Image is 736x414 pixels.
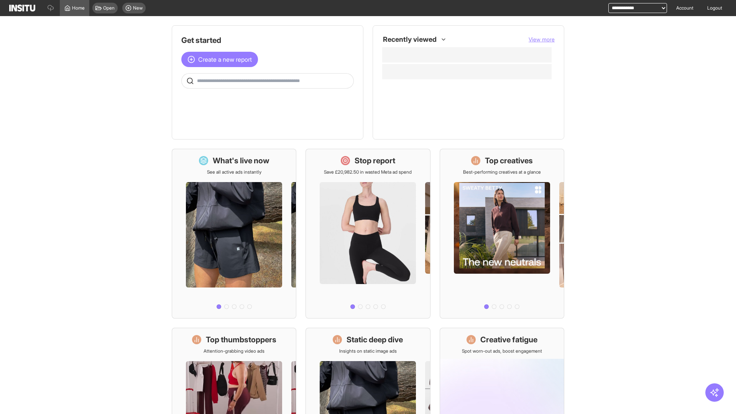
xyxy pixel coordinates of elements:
span: Creative Fatigue [Beta] [399,119,447,125]
span: Top 10 Unique Creatives [Beta] [399,85,470,92]
span: New [133,5,143,11]
div: Insights [385,84,394,93]
span: Create a new report [198,55,252,64]
button: Create a new report [181,52,258,67]
span: Top 10 Unique Creatives [Beta] [399,85,549,92]
p: Save £20,982.50 in wasted Meta ad spend [324,169,412,175]
h1: Top thumbstoppers [206,334,276,345]
span: Open [103,5,115,11]
img: Logo [9,5,35,11]
h1: Stop report [355,155,395,166]
h1: Static deep dive [347,334,403,345]
a: What's live nowSee all active ads instantly [172,149,296,319]
h1: What's live now [213,155,269,166]
div: Insights [385,101,394,110]
p: Best-performing creatives at a glance [463,169,541,175]
div: Insights [385,118,394,127]
p: Attention-grabbing video ads [204,348,264,354]
span: Home [72,5,85,11]
button: View more [529,36,555,43]
h1: Get started [181,35,354,46]
p: Insights on static image ads [339,348,397,354]
h1: Top creatives [485,155,533,166]
span: Creative Fatigue [Beta] [399,119,549,125]
span: Static Deep Dive [399,102,549,108]
a: Top creativesBest-performing creatives at a glance [440,149,564,319]
span: Static Deep Dive [399,102,433,108]
a: Stop reportSave £20,982.50 in wasted Meta ad spend [306,149,430,319]
p: See all active ads instantly [207,169,261,175]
